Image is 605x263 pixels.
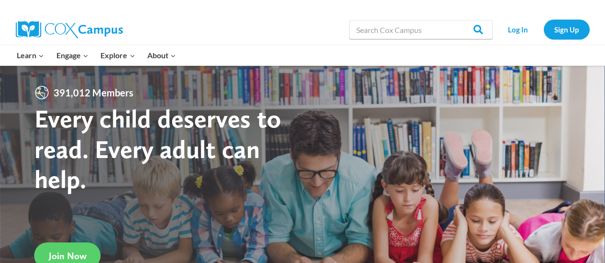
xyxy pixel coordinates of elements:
[497,20,590,39] nav: Secondary Navigation
[34,103,281,194] strong: Every child deserves to read. Every adult can help.
[497,20,539,39] a: Log In
[100,49,135,62] span: Explore
[50,85,137,100] span: 391,012 Members
[544,20,590,39] a: Sign Up
[49,250,87,262] span: Join Now
[349,20,493,39] input: Search Cox Campus
[56,49,88,62] span: Engage
[147,49,176,62] span: About
[16,21,123,38] img: Cox Campus
[17,49,44,62] span: Learn
[11,45,182,65] nav: Primary Navigation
